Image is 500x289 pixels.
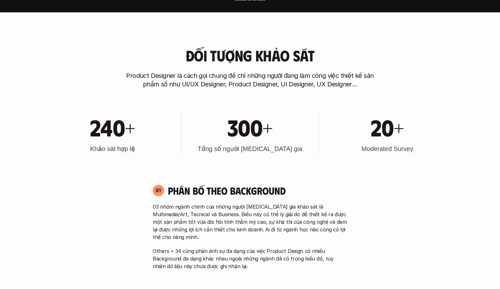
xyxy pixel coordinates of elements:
[362,144,413,153] h3: Moderated Survey
[153,203,347,241] p: 03 nhóm ngành chính của những người [MEDICAL_DATA] gia khảo sát là Multimedia/Art, Tecnical và Bu...
[90,113,135,141] h1: 240+
[198,144,303,153] h3: Tổng số người [MEDICAL_DATA] gia
[90,144,135,153] h3: Khảo sát hợp lệ
[168,185,347,197] h4: Phân bố theo background
[156,188,161,193] p: 01
[186,47,314,64] h3: Đối tượng khảo sát
[153,247,347,270] p: Others = 34 cũng phản ánh sự đa dạng của việc Product Design có nhiều Background đa dạng khác nha...
[228,113,273,141] h1: 300+
[123,72,377,89] p: Product Designer là cách gọi chung để chỉ những người đang làm công việc thiết kế sản phẩm số như...
[371,113,404,141] h1: 20+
